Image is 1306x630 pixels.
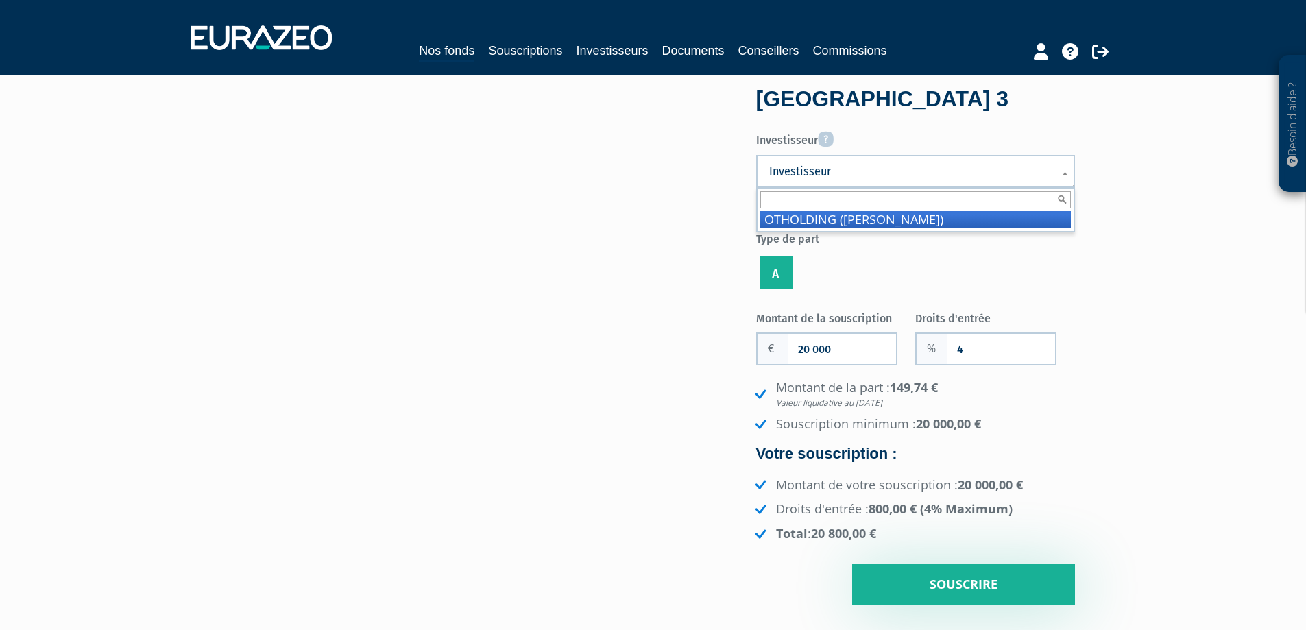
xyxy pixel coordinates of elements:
label: Investisseur [756,126,1075,149]
p: Besoin d'aide ? [1285,62,1301,186]
li: Montant de la part : [752,379,1075,409]
strong: 20 000,00 € [916,415,981,432]
li: : [752,525,1075,543]
label: A [760,256,793,289]
strong: 20 800,00 € [811,525,876,542]
li: Droits d'entrée : [752,500,1075,518]
label: Montant de la souscription [756,306,916,327]
a: Souscriptions [488,41,562,60]
span: Investisseur [769,163,1044,180]
div: Eurazeo Private Value [GEOGRAPHIC_DATA] 3 [756,52,1075,114]
a: Commissions [813,41,887,60]
label: Droits d'entrée [915,306,1075,327]
strong: Total [776,525,808,542]
li: OTHOLDING ([PERSON_NAME]) [760,211,1071,228]
img: 1732889491-logotype_eurazeo_blanc_rvb.png [191,25,332,50]
label: Type de part [756,227,1075,247]
strong: 149,74 € [776,379,1075,409]
a: Nos fonds [419,41,474,62]
a: Conseillers [738,41,799,60]
input: Souscrire [852,564,1075,606]
li: Montant de votre souscription : [752,476,1075,494]
li: Souscription minimum : [752,415,1075,433]
input: Montant de la souscription souhaité [788,334,896,364]
em: Valeur liquidative au [DATE] [776,397,1075,409]
a: Investisseurs [576,41,648,60]
a: Documents [662,41,725,60]
strong: 20 000,00 € [958,476,1023,493]
input: Frais d'entrée [947,334,1055,364]
iframe: YouTube video player [232,58,716,330]
h4: Votre souscription : [756,446,1075,462]
strong: 800,00 € (4% Maximum) [869,500,1013,517]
